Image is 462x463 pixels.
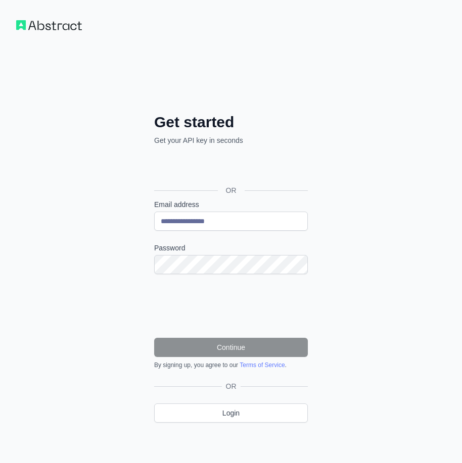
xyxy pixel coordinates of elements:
div: By signing up, you agree to our . [154,361,308,369]
span: OR [222,381,241,391]
iframe: Sign in with Google Button [149,157,311,179]
iframe: reCAPTCHA [154,286,308,326]
img: Workflow [16,20,82,30]
h2: Get started [154,113,308,131]
button: Continue [154,338,308,357]
a: Login [154,403,308,423]
span: OR [218,185,245,195]
label: Email address [154,199,308,210]
label: Password [154,243,308,253]
a: Terms of Service [240,362,285,369]
p: Get your API key in seconds [154,135,308,145]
